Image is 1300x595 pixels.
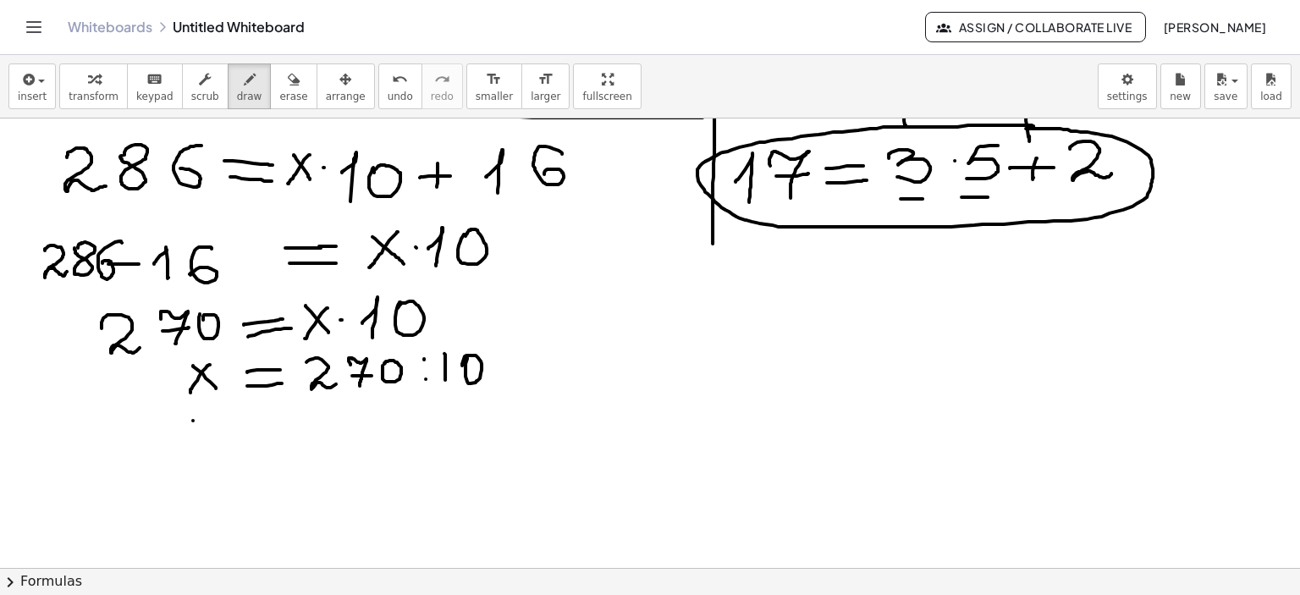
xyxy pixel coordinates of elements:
[1260,91,1282,102] span: load
[537,69,554,90] i: format_size
[466,63,522,109] button: format_sizesmaller
[182,63,229,109] button: scrub
[392,69,408,90] i: undo
[279,91,307,102] span: erase
[573,63,641,109] button: fullscreen
[237,91,262,102] span: draw
[925,12,1146,42] button: Assign / Collaborate Live
[582,91,631,102] span: fullscreen
[191,91,219,102] span: scrub
[486,69,502,90] i: format_size
[388,91,413,102] span: undo
[476,91,513,102] span: smaller
[431,91,454,102] span: redo
[1204,63,1248,109] button: save
[939,19,1132,35] span: Assign / Collaborate Live
[20,14,47,41] button: Toggle navigation
[270,63,317,109] button: erase
[317,63,375,109] button: arrange
[521,63,570,109] button: format_sizelarger
[1163,19,1266,35] span: [PERSON_NAME]
[326,91,366,102] span: arrange
[434,69,450,90] i: redo
[1214,91,1237,102] span: save
[1251,63,1292,109] button: load
[136,91,174,102] span: keypad
[1149,12,1280,42] button: [PERSON_NAME]
[1170,91,1191,102] span: new
[127,63,183,109] button: keyboardkeypad
[228,63,272,109] button: draw
[68,19,152,36] a: Whiteboards
[8,63,56,109] button: insert
[1160,63,1201,109] button: new
[59,63,128,109] button: transform
[378,63,422,109] button: undoundo
[69,91,118,102] span: transform
[18,91,47,102] span: insert
[1098,63,1157,109] button: settings
[421,63,463,109] button: redoredo
[146,69,162,90] i: keyboard
[1107,91,1148,102] span: settings
[531,91,560,102] span: larger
